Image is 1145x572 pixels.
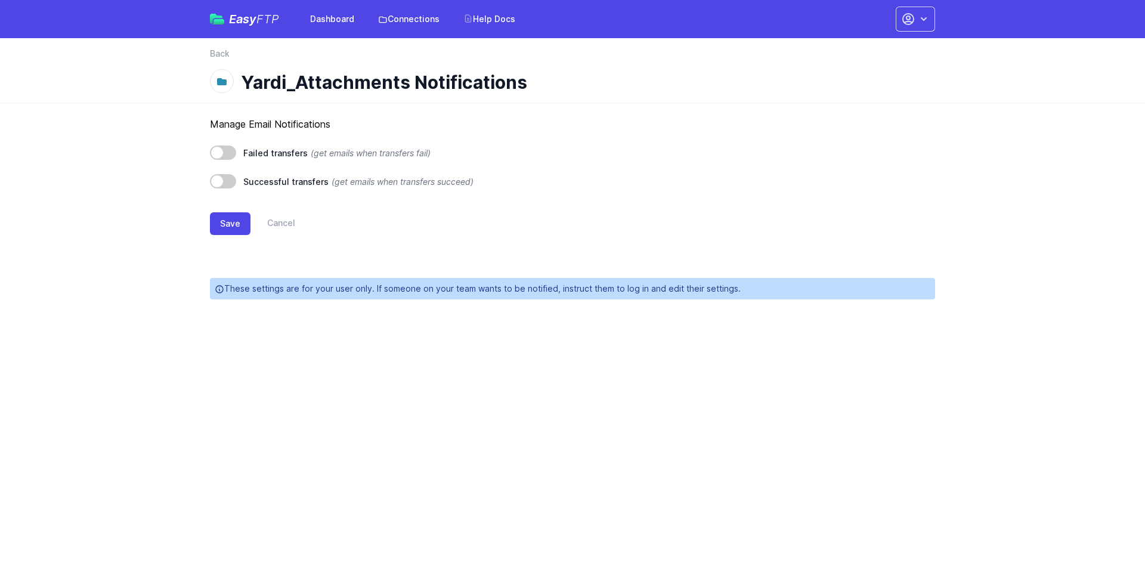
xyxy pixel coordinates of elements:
nav: Breadcrumb [210,48,935,67]
a: Connections [371,8,447,30]
h1: Yardi_Attachments Notifications [241,72,926,93]
a: Cancel [250,212,295,235]
span: Easy [229,13,279,25]
a: Back [210,48,230,60]
button: Save [210,212,250,235]
span: FTP [256,12,279,26]
span: Failed transfers [243,148,308,158]
img: easyftp_logo.png [210,14,224,24]
a: Dashboard [303,8,361,30]
span: (get emails when transfers succeed) [332,177,474,187]
p: These settings are for your user only. If someone on your team wants to be notified, instruct the... [210,278,935,299]
span: Successful transfers [243,177,329,187]
a: EasyFTP [210,13,279,25]
span: (get emails when transfers fail) [311,148,431,158]
a: Help Docs [456,8,522,30]
h3: Manage Email Notifications [210,117,935,131]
